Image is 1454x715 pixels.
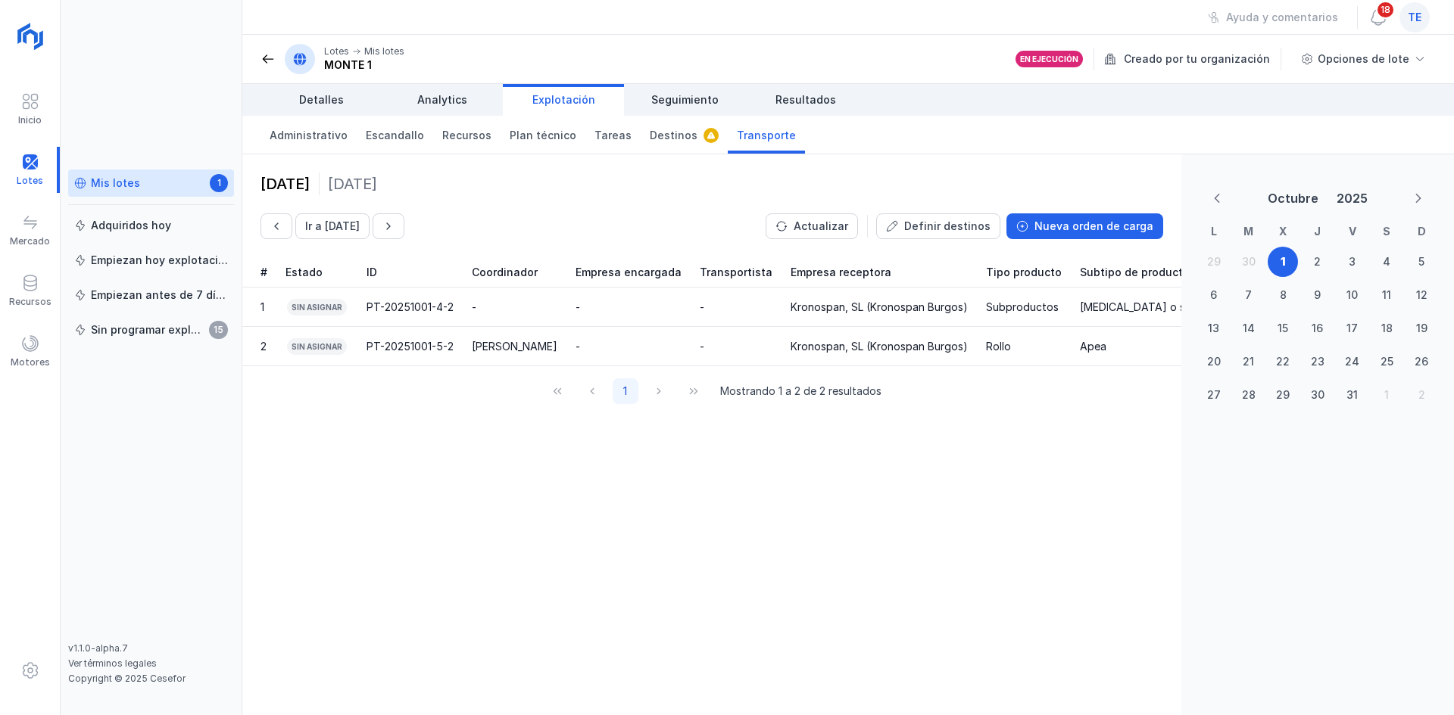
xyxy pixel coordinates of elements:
div: 3 [1349,254,1356,269]
span: Tareas [594,128,632,143]
td: 19 [1404,312,1439,345]
td: 30 [1231,245,1266,278]
button: Choose Year [1331,185,1374,212]
span: 1 [210,174,228,192]
span: D [1418,225,1426,238]
span: # [261,265,267,280]
button: Nueva orden de carga [1006,213,1163,239]
div: 7 [1245,288,1252,303]
div: Sin programar explotación [91,322,204,337]
a: Mis lotes1 [68,169,234,197]
td: 28 [1231,378,1266,412]
td: 21 [1231,345,1266,378]
td: 22 [1265,345,1300,378]
span: Resultados [775,92,836,107]
td: 2 [1300,245,1335,278]
div: 14 [1243,321,1255,336]
div: 12 [1416,288,1427,303]
div: 27 [1207,387,1221,403]
td: 14 [1231,312,1266,345]
div: Mis lotes [91,176,140,191]
div: 29 [1207,254,1221,269]
span: Detalles [299,92,344,107]
td: 1 [1370,378,1405,412]
div: 5 [1418,254,1424,269]
td: 29 [1197,245,1231,278]
span: Recursos [442,128,491,143]
span: 15 [209,321,228,339]
span: Transportista [700,265,772,280]
a: Adquiridos hoy [68,212,234,239]
div: 22 [1276,354,1290,369]
div: 24 [1345,354,1359,369]
td: 31 [1335,378,1370,412]
button: Next Month [1404,187,1433,210]
div: Creado por tu organización [1104,48,1284,70]
div: 31 [1346,387,1358,403]
td: 11 [1370,278,1405,312]
div: 21 [1243,354,1254,369]
td: 18 [1370,312,1405,345]
div: 25 [1381,354,1393,369]
td: 17 [1335,312,1370,345]
div: 6 [1210,288,1217,303]
a: Plan técnico [501,116,585,154]
button: Actualizar [766,213,858,239]
td: 10 [1335,278,1370,312]
td: 5 [1404,245,1439,278]
button: Page 1 [613,378,638,404]
div: 20 [1207,354,1221,369]
td: 30 [1300,378,1335,412]
td: 13 [1197,312,1231,345]
div: v1.1.0-alpha.7 [68,642,234,654]
div: [PERSON_NAME] [472,339,557,354]
span: M [1243,225,1253,238]
div: PT-20251001-4-2 [367,300,454,315]
div: Recursos [9,296,51,308]
div: 10 [1346,288,1358,303]
div: 30 [1311,387,1325,403]
span: Destinos [650,128,697,143]
div: 16 [1312,321,1323,336]
div: - [700,300,704,315]
div: 26 [1415,354,1428,369]
span: S [1383,225,1390,238]
div: [MEDICAL_DATA] o serrín [1080,300,1207,315]
button: Previous Month [1203,187,1231,210]
td: 2 [1404,378,1439,412]
div: 1 [1384,387,1389,403]
td: 16 [1300,312,1335,345]
td: 27 [1197,378,1231,412]
button: Ir a hoy [295,213,370,239]
div: 30 [1242,254,1256,269]
span: Coordinador [472,265,538,280]
span: Transporte [737,128,796,143]
div: Opciones de lote [1318,51,1409,67]
div: 15 [1278,321,1288,336]
a: Seguimiento [624,84,745,116]
span: Administrativo [270,128,348,143]
div: Apea [1080,339,1106,354]
div: 19 [1416,321,1427,336]
a: Ver términos legales [68,657,157,669]
a: Administrativo [261,116,357,154]
div: Actualizar [794,219,848,234]
td: 25 [1370,345,1405,378]
span: ID [367,265,377,280]
a: Sin programar explotación15 [68,316,234,344]
td: 24 [1335,345,1370,378]
a: Empiezan hoy explotación [68,247,234,274]
div: 9 [1314,288,1321,303]
div: Inicio [18,114,42,126]
td: 29 [1265,378,1300,412]
div: 13 [1208,321,1219,336]
span: Subtipo de producto [1080,265,1190,280]
td: 9 [1300,278,1335,312]
div: 1 [261,300,264,315]
div: 18 [1381,321,1393,336]
div: Empiezan antes de 7 días [91,288,228,303]
div: 8 [1280,288,1287,303]
span: L [1211,225,1217,238]
span: Mostrando 1 a 2 de 2 resultados [720,384,881,399]
button: Choose Month [1262,185,1325,212]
